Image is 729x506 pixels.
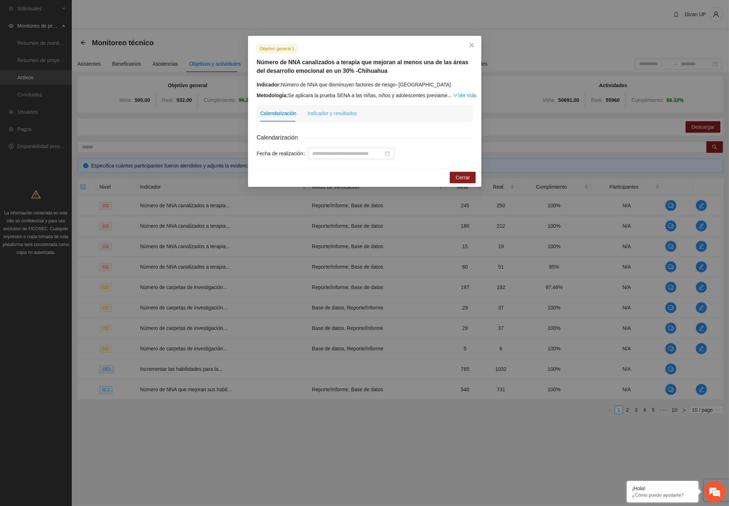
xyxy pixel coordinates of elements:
[257,93,288,98] strong: Metodología:
[257,133,304,142] span: Calendarización
[632,486,693,491] div: ¡Hola!
[257,81,473,89] div: Número de NNA que disminuyen factores de riesgo- [GEOGRAPHIC_DATA]
[4,196,137,221] textarea: Escriba su mensaje y pulse “Intro”
[257,148,308,159] label: Fecha de realización
[455,174,470,181] span: Cerrar
[469,42,475,48] span: close
[37,37,121,46] div: Chatee con nosotros ahora
[453,93,458,98] span: down
[257,91,473,99] div: Se aplicara la prueba SENA a las niñas, niños y adolescentes previame
[312,150,383,157] input: Fecha de realización
[632,492,693,498] p: ¿Cómo puedo ayudarte?
[453,93,476,98] a: Expand
[450,172,476,183] button: Cerrar
[447,93,452,98] span: ...
[462,36,481,55] button: Close
[260,109,296,117] div: Calendarización
[118,4,135,21] div: Minimizar ventana de chat en vivo
[308,109,357,117] div: Indicador y resultados
[42,96,99,168] span: Estamos en línea.
[257,58,473,75] h5: Número de NNA canalizados a terapia que mejoran al menos una de las áreas del desarrollo emociona...
[257,82,281,88] strong: Indicador:
[257,45,297,53] span: Objetivo general 1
